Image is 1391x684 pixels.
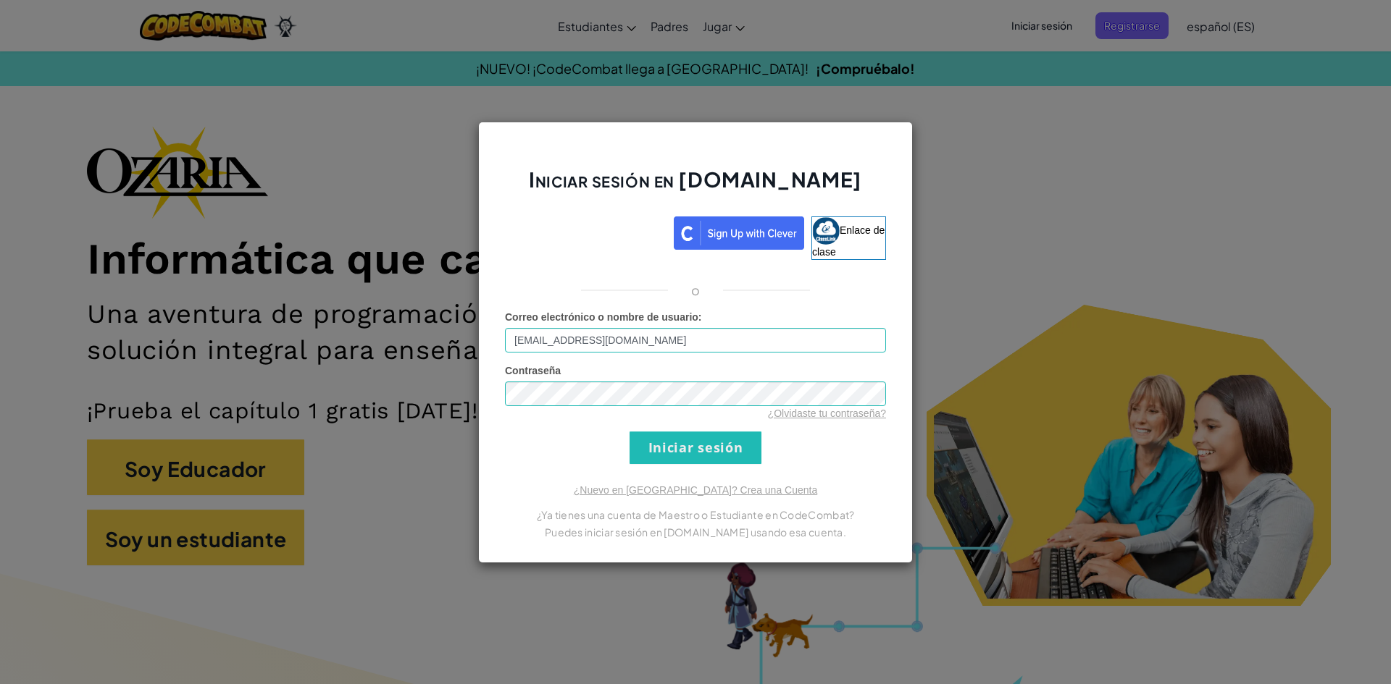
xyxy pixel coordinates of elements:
[505,365,561,376] font: Contraseña
[574,484,817,496] a: ¿Nuevo en [GEOGRAPHIC_DATA]? Crea una Cuenta
[498,215,674,247] iframe: Botón Iniciar sesión con Google
[691,282,700,298] font: o
[529,166,861,192] font: Iniciar sesión en [DOMAIN_NAME]
[812,224,885,257] font: Enlace de clase
[674,216,804,250] img: clever_sso_button@2x.png
[768,408,886,419] a: ¿Olvidaste tu contraseña?
[505,311,698,323] font: Correo electrónico o nombre de usuario
[698,311,702,323] font: :
[537,508,855,521] font: ¿Ya tienes una cuenta de Maestro o Estudiante en CodeCombat?
[630,431,761,464] input: Iniciar sesión
[812,217,840,245] img: classlink-logo-small.png
[545,525,846,539] font: Puedes iniciar sesión en [DOMAIN_NAME] usando esa cuenta.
